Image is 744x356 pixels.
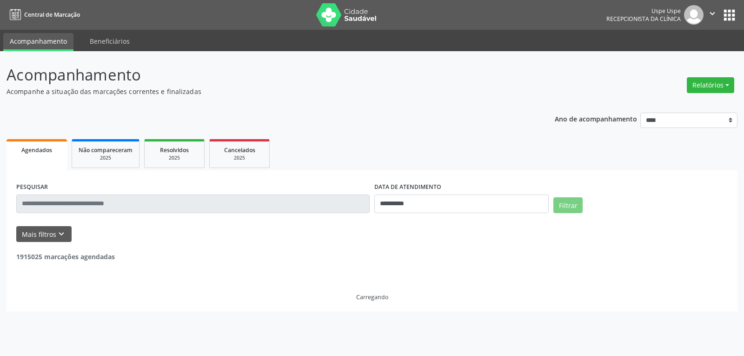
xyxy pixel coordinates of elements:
[21,146,52,154] span: Agendados
[216,154,263,161] div: 2025
[356,293,388,301] div: Carregando
[79,154,133,161] div: 2025
[553,197,583,213] button: Filtrar
[16,180,48,195] label: PESQUISAR
[374,180,441,195] label: DATA DE ATENDIMENTO
[24,11,80,19] span: Central de Marcação
[16,252,115,261] strong: 1915025 marcações agendadas
[707,8,717,19] i: 
[56,229,66,239] i: keyboard_arrow_down
[16,226,72,242] button: Mais filtroskeyboard_arrow_down
[7,63,518,87] p: Acompanhamento
[160,146,189,154] span: Resolvidos
[7,87,518,96] p: Acompanhe a situação das marcações correntes e finalizadas
[704,5,721,25] button: 
[83,33,136,49] a: Beneficiários
[555,113,637,124] p: Ano de acompanhamento
[721,7,737,23] button: apps
[687,77,734,93] button: Relatórios
[684,5,704,25] img: img
[606,15,681,23] span: Recepcionista da clínica
[7,7,80,22] a: Central de Marcação
[3,33,73,51] a: Acompanhamento
[79,146,133,154] span: Não compareceram
[606,7,681,15] div: Uspe Uspe
[151,154,198,161] div: 2025
[224,146,255,154] span: Cancelados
